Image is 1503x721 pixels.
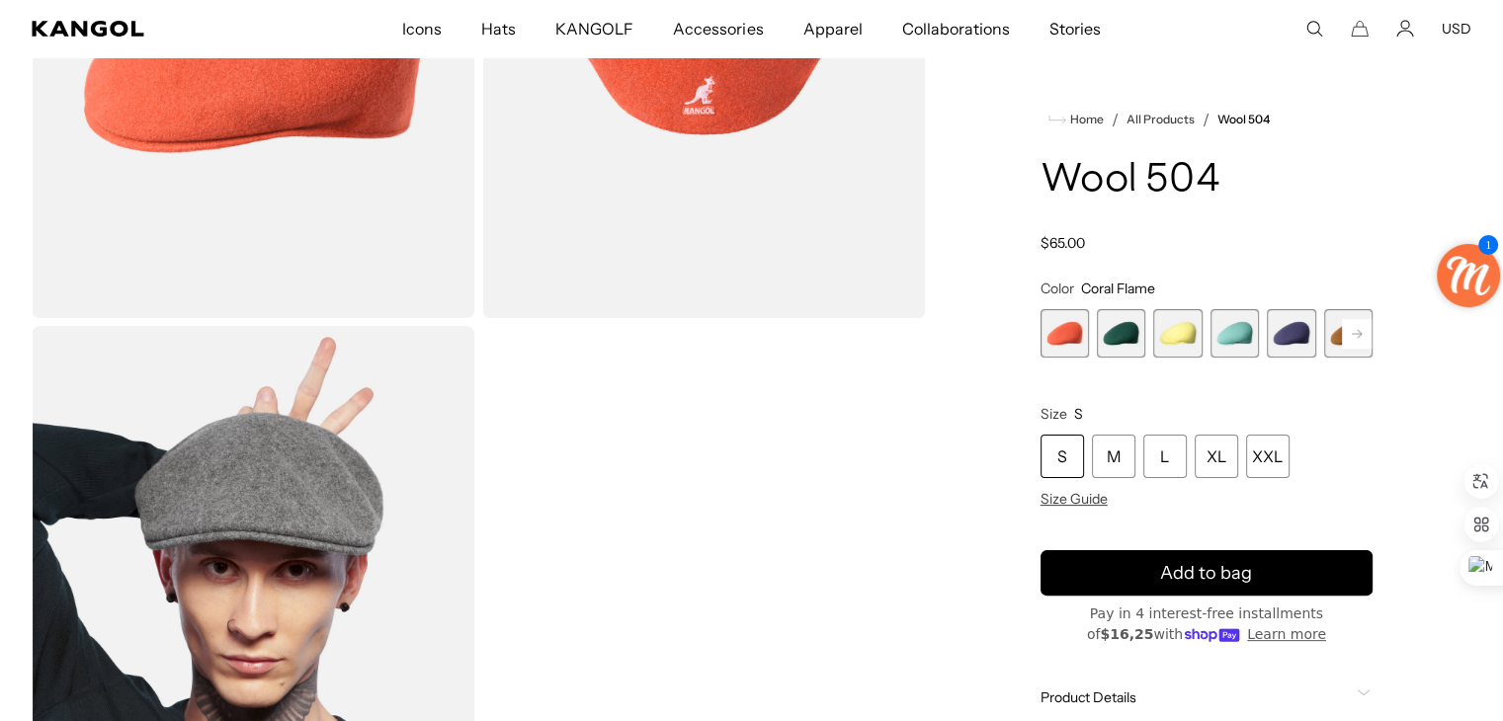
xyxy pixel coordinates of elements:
[1041,309,1089,358] div: 1 of 21
[1041,689,1349,707] span: Product Details
[1041,406,1067,424] span: Size
[1127,113,1195,126] a: All Products
[1097,309,1145,358] div: 2 of 21
[1041,551,1373,597] button: Add to bag
[1324,309,1373,358] div: 6 of 21
[1041,491,1108,509] span: Size Guide
[1143,436,1187,479] div: L
[1211,309,1259,358] div: 4 of 21
[1074,406,1083,424] span: S
[1267,309,1315,358] label: Hazy Indigo
[1246,436,1290,479] div: XXL
[1104,108,1119,131] li: /
[1041,234,1085,252] span: $65.00
[1396,20,1414,38] a: Account
[32,21,265,37] a: Kangol
[1351,20,1369,38] button: Cart
[1211,309,1259,358] label: Aquatic
[1041,309,1089,358] label: Coral Flame
[1324,309,1373,358] label: Rustic Caramel
[1305,20,1323,38] summary: Search here
[1092,436,1135,479] div: M
[1081,280,1155,297] span: Coral Flame
[1153,309,1202,358] label: Butter Chiffon
[1442,20,1471,38] button: USD
[1195,436,1238,479] div: XL
[1160,560,1252,587] span: Add to bag
[1195,108,1210,131] li: /
[1066,113,1104,126] span: Home
[1041,280,1074,297] span: Color
[1267,309,1315,358] div: 5 of 21
[1217,113,1270,126] a: Wool 504
[1097,309,1145,358] label: Deep Emerald
[1041,436,1084,479] div: S
[1153,309,1202,358] div: 3 of 21
[1048,111,1104,128] a: Home
[1041,159,1373,202] h1: Wool 504
[1041,108,1373,131] nav: breadcrumbs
